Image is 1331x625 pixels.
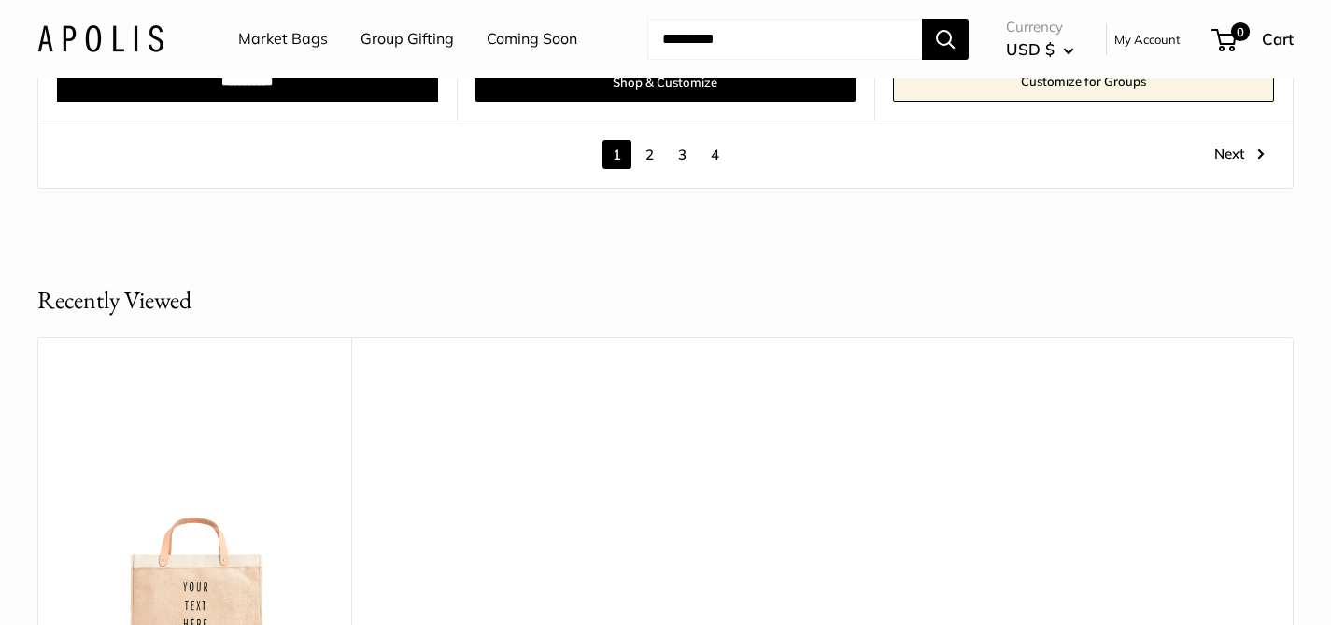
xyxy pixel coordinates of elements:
[647,19,922,60] input: Search...
[635,140,664,169] a: 2
[1262,29,1294,49] span: Cart
[893,61,1274,102] a: Customize for Groups
[1114,28,1181,50] a: My Account
[37,282,191,319] h2: Recently Viewed
[1231,22,1250,41] span: 0
[475,63,857,102] a: Shop & Customize
[602,140,631,169] span: 1
[487,25,577,53] a: Coming Soon
[361,25,454,53] a: Group Gifting
[238,25,328,53] a: Market Bags
[922,19,969,60] button: Search
[1213,24,1294,54] a: 0 Cart
[668,140,697,169] a: 3
[1006,39,1055,59] span: USD $
[701,140,729,169] a: 4
[1214,140,1265,169] a: Next
[1006,35,1074,64] button: USD $
[37,25,163,52] img: Apolis
[1006,14,1074,40] span: Currency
